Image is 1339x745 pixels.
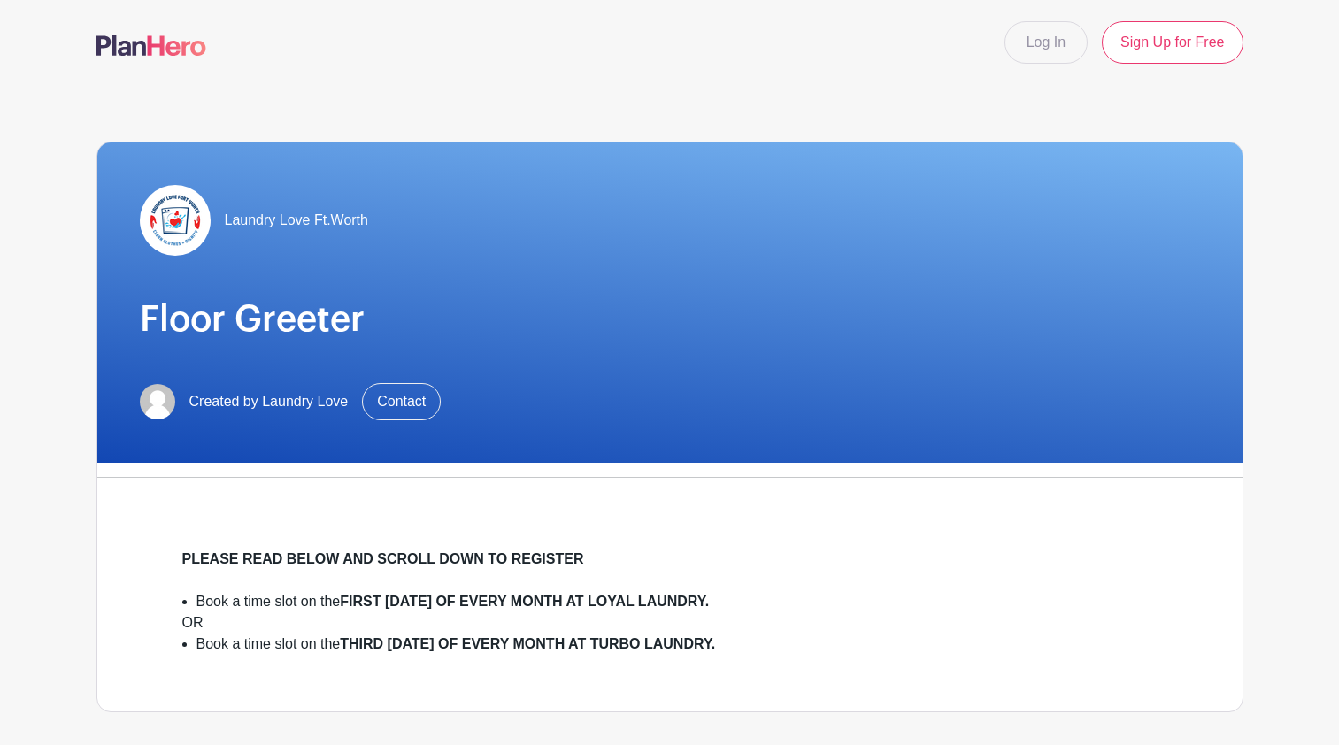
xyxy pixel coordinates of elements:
[196,591,1158,612] li: Book a time slot on the
[189,391,349,412] span: Created by Laundry Love
[96,35,206,56] img: logo-507f7623f17ff9eddc593b1ce0a138ce2505c220e1c5a4e2b4648c50719b7d32.svg
[1004,21,1088,64] a: Log In
[196,634,1158,655] li: Book a time slot on the
[340,594,709,609] strong: FIRST [DATE] OF EVERY MONTH AT LOYAL LAUNDRY.
[140,185,211,256] img: Laundry-love-logo.jpg
[182,612,1158,634] div: OR
[225,210,368,231] span: Laundry Love Ft.Worth
[340,636,715,651] strong: THIRD [DATE] OF EVERY MONTH AT TURBO LAUNDRY.
[1102,21,1243,64] a: Sign Up for Free
[362,383,441,420] a: Contact
[140,298,1200,341] h1: Floor Greeter
[182,551,584,566] strong: PLEASE READ BELOW AND SCROLL DOWN TO REGISTER
[140,384,175,419] img: default-ce2991bfa6775e67f084385cd625a349d9dcbb7a52a09fb2fda1e96e2d18dcdb.png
